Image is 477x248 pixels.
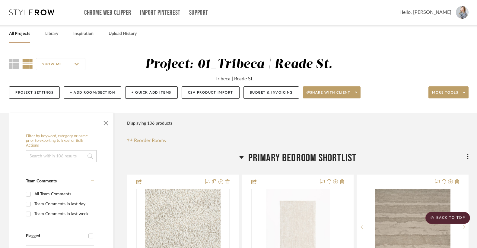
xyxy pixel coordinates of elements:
[73,30,94,38] a: Inspiration
[134,137,166,144] span: Reorder Rooms
[307,90,351,99] span: Share with client
[9,30,30,38] a: All Projects
[182,86,240,99] button: CSV Product Import
[9,86,60,99] button: Project Settings
[84,10,131,15] a: Chrome Web Clipper
[26,134,97,148] h6: Filter by keyword, category or name prior to exporting to Excel or Bulk Actions
[399,9,451,16] span: Hello, [PERSON_NAME]
[425,212,470,224] scroll-to-top-button: BACK TO TOP
[428,86,469,98] button: More tools
[456,6,469,19] img: avatar
[26,179,57,183] span: Team Comments
[243,86,299,99] button: Budget & Invoicing
[34,189,92,199] div: All Team Comments
[45,30,58,38] a: Library
[125,86,178,99] button: + Quick Add Items
[248,152,357,165] span: Primary Bedroom SHORTLIST
[127,137,166,144] button: Reorder Rooms
[127,117,172,129] div: Displaying 106 products
[432,90,458,99] span: More tools
[109,30,137,38] a: Upload History
[140,10,180,15] a: Import Pinterest
[34,199,92,209] div: Team Comments in last day
[303,86,361,98] button: Share with client
[26,150,97,162] input: Search within 106 results
[145,58,332,71] div: Project: 01_Tribeca | Reade St.
[189,10,208,15] a: Support
[34,209,92,219] div: Team Comments in last week
[64,86,121,99] button: + Add Room/Section
[100,116,112,128] button: Close
[215,75,254,82] div: Tribeca | Reade St.
[26,234,85,239] div: Flagged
